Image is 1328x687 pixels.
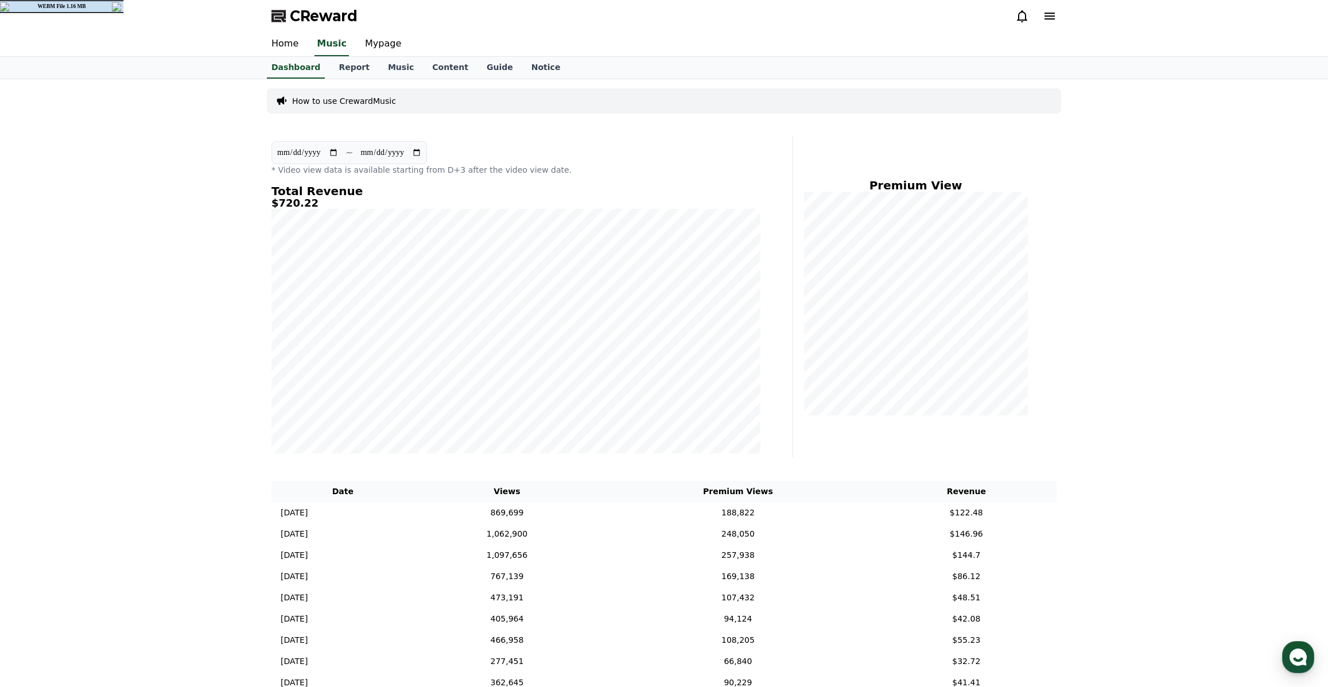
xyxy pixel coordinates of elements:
[356,32,410,56] a: Mypage
[477,57,522,79] a: Guide
[600,566,876,587] td: 169,138
[281,507,308,519] p: [DATE]
[271,197,760,209] h5: $720.22
[112,2,123,11] img: close16.png
[600,587,876,608] td: 107,432
[414,502,600,523] td: 869,699
[314,32,349,56] a: Music
[414,630,600,651] td: 466,958
[292,95,396,107] a: How to use CrewardMusic
[876,545,1057,566] td: $144.7
[281,570,308,583] p: [DATE]
[271,7,358,25] a: CReward
[414,523,600,545] td: 1,062,900
[600,502,876,523] td: 188,822
[281,634,308,646] p: [DATE]
[876,566,1057,587] td: $86.12
[522,57,570,79] a: Notice
[600,523,876,545] td: 248,050
[414,566,600,587] td: 767,139
[600,481,876,502] th: Premium Views
[271,481,414,502] th: Date
[281,592,308,604] p: [DATE]
[876,651,1057,672] td: $32.72
[876,481,1057,502] th: Revenue
[262,32,308,56] a: Home
[600,545,876,566] td: 257,938
[600,630,876,651] td: 108,205
[11,1,112,12] td: WEBM File 1.16 MB
[281,613,308,625] p: [DATE]
[876,608,1057,630] td: $42.08
[876,630,1057,651] td: $55.23
[414,651,600,672] td: 277,451
[271,164,760,176] p: * Video view data is available starting from D+3 after the video view date.
[329,57,379,79] a: Report
[290,7,358,25] span: CReward
[876,587,1057,608] td: $48.51
[281,655,308,667] p: [DATE]
[414,481,600,502] th: Views
[423,57,477,79] a: Content
[281,549,308,561] p: [DATE]
[271,185,760,197] h4: Total Revenue
[414,545,600,566] td: 1,097,656
[876,502,1057,523] td: $122.48
[876,523,1057,545] td: $146.96
[379,57,423,79] a: Music
[345,146,353,160] p: ~
[281,528,308,540] p: [DATE]
[600,651,876,672] td: 66,840
[414,608,600,630] td: 405,964
[600,608,876,630] td: 94,124
[267,57,325,79] a: Dashboard
[414,587,600,608] td: 473,191
[802,179,1029,192] h4: Premium View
